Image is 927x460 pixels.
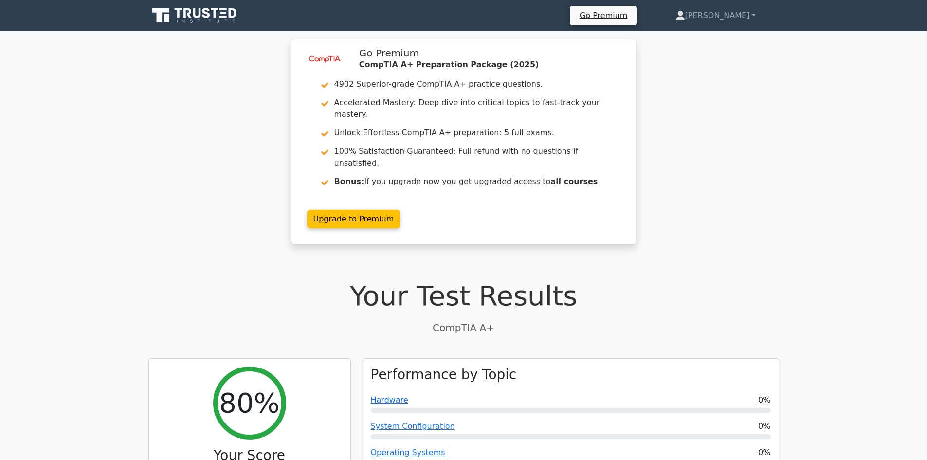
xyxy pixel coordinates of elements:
[574,9,633,22] a: Go Premium
[371,448,445,457] a: Operating Systems
[758,421,770,432] span: 0%
[148,279,779,312] h1: Your Test Results
[148,320,779,335] p: CompTIA A+
[758,394,770,406] span: 0%
[219,386,279,419] h2: 80%
[652,6,779,25] a: [PERSON_NAME]
[307,210,400,228] a: Upgrade to Premium
[371,367,517,383] h3: Performance by Topic
[371,422,455,431] a: System Configuration
[371,395,408,405] a: Hardware
[758,447,770,459] span: 0%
